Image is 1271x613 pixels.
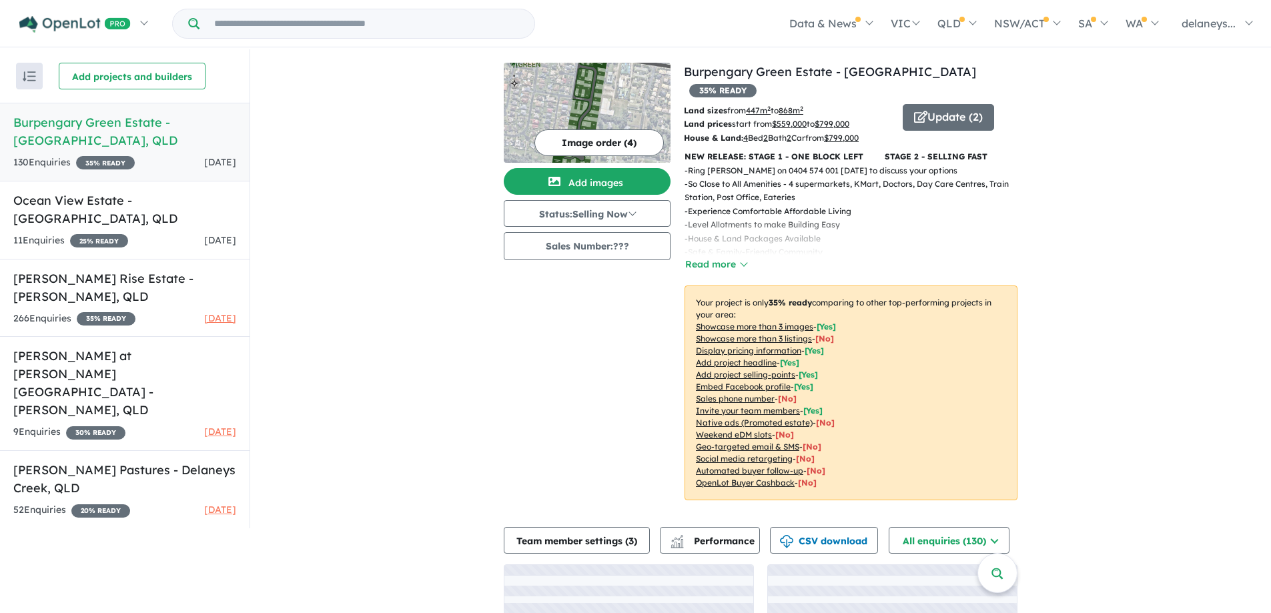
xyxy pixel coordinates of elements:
[13,191,236,227] h5: Ocean View Estate - [GEOGRAPHIC_DATA] , QLD
[696,418,813,428] u: Native ads (Promoted estate)
[798,478,817,488] span: [No]
[202,9,532,38] input: Try estate name, suburb, builder or developer
[803,442,821,452] span: [No]
[685,285,1017,500] p: Your project is only comparing to other top-performing projects in your area: - - - - - - - - - -...
[204,156,236,168] span: [DATE]
[628,535,634,547] span: 3
[685,245,1028,259] p: - Safe & Family-Friendly Community
[771,105,803,115] span: to
[71,504,130,518] span: 20 % READY
[59,63,205,89] button: Add projects and builders
[696,430,772,440] u: Weekend eDM slots
[770,527,878,554] button: CSV download
[13,311,135,327] div: 266 Enquir ies
[684,105,727,115] b: Land sizes
[689,84,757,97] span: 35 % READY
[794,382,813,392] span: [ Yes ]
[696,478,795,488] u: OpenLot Buyer Cashback
[685,177,1028,205] p: - So Close to All Amenities - 4 supermarkets, KMart, Doctors, Day Care Centres, Train Station, Po...
[815,334,834,344] span: [ No ]
[13,502,130,518] div: 52 Enquir ies
[696,370,795,380] u: Add project selling-points
[746,105,771,115] u: 447 m
[787,133,791,143] u: 2
[779,105,803,115] u: 868 m
[816,418,835,428] span: [No]
[743,133,748,143] u: 4
[13,233,128,249] div: 11 Enquir ies
[685,150,1017,163] p: NEW RELEASE: STAGE 1 - ONE BLOCK LEFT STAGE 2 - SELLING FAST
[13,461,236,497] h5: [PERSON_NAME] Pastures - Delaneys Creek , QLD
[685,164,1028,177] p: - Ring [PERSON_NAME] on 0404 574 001 [DATE] to discuss your options
[13,269,236,305] h5: [PERSON_NAME] Rise Estate - [PERSON_NAME] , QLD
[685,257,747,272] button: Read more
[807,119,849,129] span: to
[684,133,743,143] b: House & Land:
[685,218,1028,231] p: - Level Allotments to make Building Easy
[805,346,824,356] span: [ Yes ]
[671,539,684,548] img: bar-chart.svg
[504,168,671,195] button: Add images
[817,322,836,332] span: [ Yes ]
[534,129,664,156] button: Image order (4)
[504,200,671,227] button: Status:Selling Now
[66,426,125,440] span: 30 % READY
[204,234,236,246] span: [DATE]
[696,466,803,476] u: Automated buyer follow-up
[780,535,793,548] img: download icon
[696,358,777,368] u: Add project headline
[684,119,732,129] b: Land prices
[13,155,135,171] div: 130 Enquir ies
[685,205,1028,218] p: - Experience Comfortable Affordable Living
[77,312,135,326] span: 35 % READY
[19,16,131,33] img: Openlot PRO Logo White
[696,322,813,332] u: Showcase more than 3 images
[1182,17,1236,30] span: delaneys...
[800,105,803,112] sup: 2
[696,382,791,392] u: Embed Facebook profile
[13,113,236,149] h5: Burpengary Green Estate - [GEOGRAPHIC_DATA] , QLD
[13,347,236,419] h5: [PERSON_NAME] at [PERSON_NAME][GEOGRAPHIC_DATA] - [PERSON_NAME] , QLD
[673,535,755,547] span: Performance
[684,117,893,131] p: start from
[70,234,128,247] span: 25 % READY
[685,232,1028,245] p: - House & Land Packages Available
[504,527,650,554] button: Team member settings (3)
[684,64,976,79] a: Burpengary Green Estate - [GEOGRAPHIC_DATA]
[696,406,800,416] u: Invite your team members
[504,232,671,260] button: Sales Number:???
[778,394,797,404] span: [ No ]
[684,104,893,117] p: from
[696,442,799,452] u: Geo-targeted email & SMS
[772,119,807,129] u: $ 559,000
[780,358,799,368] span: [ Yes ]
[76,156,135,169] span: 35 % READY
[824,133,859,143] u: $ 799,000
[13,424,125,440] div: 9 Enquir ies
[696,454,793,464] u: Social media retargeting
[769,297,812,308] b: 35 % ready
[889,527,1009,554] button: All enquiries (130)
[767,105,771,112] sup: 2
[696,394,775,404] u: Sales phone number
[763,133,768,143] u: 2
[799,370,818,380] span: [ Yes ]
[696,334,812,344] u: Showcase more than 3 listings
[903,104,994,131] button: Update (2)
[660,527,760,554] button: Performance
[204,504,236,516] span: [DATE]
[815,119,849,129] u: $ 799,000
[803,406,823,416] span: [ Yes ]
[204,426,236,438] span: [DATE]
[504,63,671,163] img: Burpengary Green Estate - Burpengary
[775,430,794,440] span: [No]
[671,535,683,542] img: line-chart.svg
[204,312,236,324] span: [DATE]
[23,71,36,81] img: sort.svg
[807,466,825,476] span: [No]
[696,346,801,356] u: Display pricing information
[796,454,815,464] span: [No]
[684,131,893,145] p: Bed Bath Car from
